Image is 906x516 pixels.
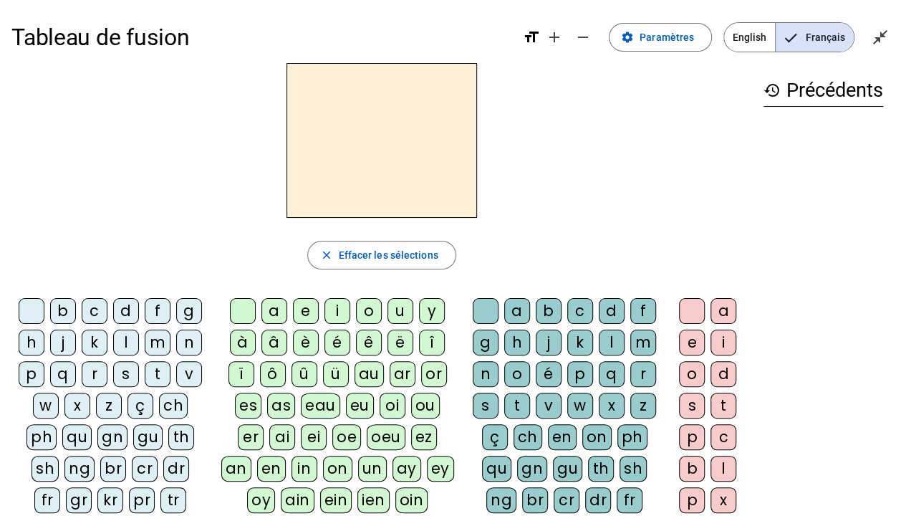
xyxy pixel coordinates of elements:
div: g [473,330,498,355]
div: gu [553,456,582,482]
div: er [238,424,264,450]
div: ez [411,424,437,450]
div: p [679,487,705,513]
div: ei [301,424,327,450]
div: an [221,456,251,482]
div: o [356,298,382,324]
div: ë [387,330,413,355]
div: ph [617,424,647,450]
div: x [710,487,736,513]
div: h [19,330,44,355]
div: é [324,330,350,355]
div: en [257,456,286,482]
div: d [710,361,736,387]
div: t [145,361,170,387]
button: Paramètres [609,23,712,52]
div: ain [281,487,314,513]
div: é [536,361,562,387]
div: br [522,487,548,513]
div: en [548,424,577,450]
div: ç [482,424,508,450]
h3: Précédents [763,75,883,107]
div: m [145,330,170,355]
div: cr [554,487,579,513]
div: br [100,456,126,482]
span: Effacer les sélections [338,247,438,264]
div: fr [617,487,642,513]
div: a [504,298,530,324]
button: Quitter le plein écran [866,23,895,52]
button: Augmenter la taille de la police [540,23,569,52]
div: l [710,456,736,482]
div: v [536,393,562,419]
div: i [710,330,736,355]
div: eau [301,393,340,419]
div: c [567,298,593,324]
div: fr [34,487,60,513]
div: û [291,361,317,387]
div: tr [160,487,186,513]
div: c [710,424,736,450]
div: s [473,393,498,419]
div: z [96,393,122,419]
div: gn [97,424,127,450]
div: on [582,424,612,450]
div: i [324,298,350,324]
div: cr [132,456,158,482]
div: d [113,298,139,324]
div: oe [332,424,361,450]
div: l [599,330,625,355]
div: x [599,393,625,419]
div: f [630,298,656,324]
div: j [50,330,76,355]
div: ein [320,487,352,513]
div: ey [427,456,454,482]
span: Français [776,23,854,52]
span: Paramètres [640,29,694,46]
div: or [421,361,447,387]
div: ien [357,487,390,513]
div: es [235,393,261,419]
div: on [323,456,352,482]
div: ng [486,487,516,513]
div: as [267,393,295,419]
div: ai [269,424,295,450]
div: ï [228,361,254,387]
div: ch [514,424,542,450]
div: ô [260,361,286,387]
mat-icon: format_size [523,29,540,46]
div: qu [62,424,92,450]
div: th [168,424,194,450]
div: qu [482,456,511,482]
div: ay [392,456,421,482]
div: o [679,361,705,387]
div: y [419,298,445,324]
div: v [176,361,202,387]
div: l [113,330,139,355]
div: ng [64,456,95,482]
div: b [50,298,76,324]
div: q [599,361,625,387]
div: gr [66,487,92,513]
div: p [567,361,593,387]
div: n [473,361,498,387]
div: g [176,298,202,324]
div: gn [517,456,547,482]
div: dr [163,456,189,482]
div: ch [159,393,188,419]
mat-button-toggle-group: Language selection [723,22,854,52]
div: th [588,456,614,482]
div: î [419,330,445,355]
div: oi [380,393,405,419]
div: j [536,330,562,355]
div: x [64,393,90,419]
div: u [387,298,413,324]
div: â [261,330,287,355]
div: m [630,330,656,355]
button: Effacer les sélections [307,241,456,269]
div: e [293,298,319,324]
div: k [567,330,593,355]
div: oy [247,487,275,513]
div: z [630,393,656,419]
div: sh [32,456,59,482]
